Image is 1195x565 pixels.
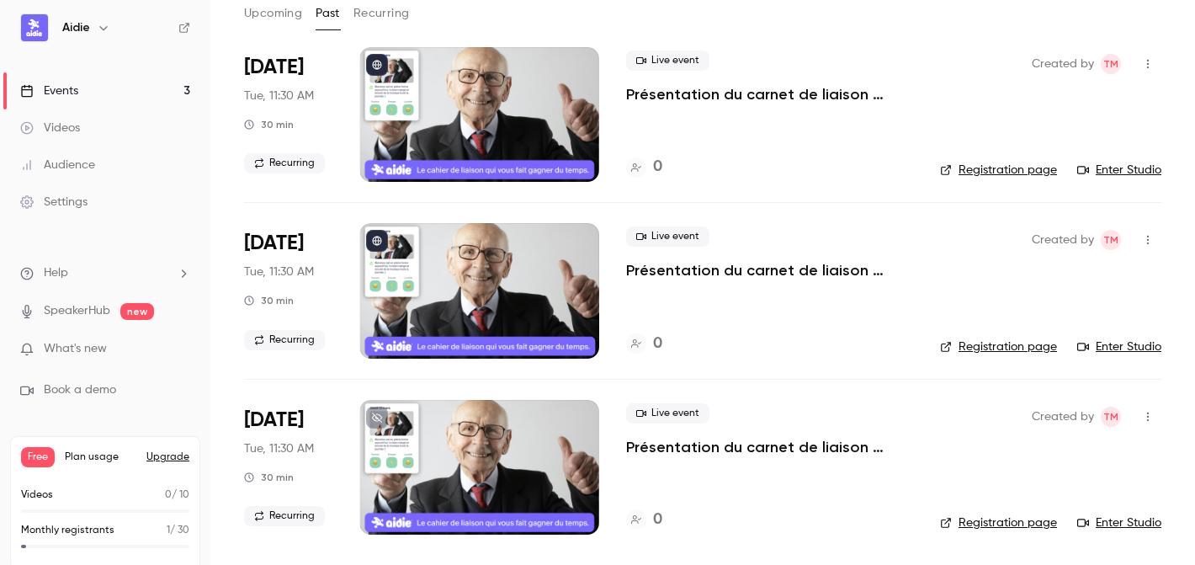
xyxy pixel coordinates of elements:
a: Présentation du carnet de liaison digital Aidie [626,437,913,457]
span: 1 [167,525,170,536]
span: new [120,303,154,320]
span: Free [21,447,55,467]
span: 0 [165,490,172,500]
h6: Aidie [62,19,90,36]
h4: 0 [653,156,662,179]
li: help-dropdown-opener [20,264,190,282]
a: Registration page [940,514,1057,531]
span: Created by [1032,54,1094,74]
div: 30 min [244,294,294,307]
a: Présentation du carnet de liaison digital Aidie [626,260,913,280]
span: Book a demo [44,381,116,399]
span: Plan usage [65,450,136,464]
h4: 0 [653,509,662,531]
span: Tue, 11:30 AM [244,440,314,457]
span: [DATE] [244,54,304,81]
div: Jul 29 Tue, 11:30 AM (Europe/Paris) [244,400,332,535]
span: TM [1103,54,1118,74]
span: Recurring [244,153,325,173]
a: Registration page [940,162,1057,179]
iframe: Noticeable Trigger [170,342,190,357]
a: 0 [626,156,662,179]
span: What's new [44,340,107,358]
span: Théo Masini [1101,230,1121,250]
p: / 30 [167,523,189,538]
a: Présentation du carnet de liaison digital Aidie [626,84,913,104]
span: Théo Masini [1101,407,1121,427]
img: Aidie [21,14,48,41]
span: Recurring [244,330,325,350]
span: Recurring [244,506,325,526]
p: Monthly registrants [21,523,114,538]
span: Help [44,264,68,282]
p: / 10 [165,488,189,503]
span: Tue, 11:30 AM [244,264,314,280]
div: 30 min [244,118,294,131]
div: Audience [20,157,95,173]
span: [DATE] [244,230,304,257]
a: 0 [626,333,662,355]
a: Registration page [940,338,1057,355]
div: Aug 26 Tue, 11:30 AM (Europe/Paris) [244,47,332,182]
a: SpeakerHub [44,302,110,320]
span: Théo Masini [1101,54,1121,74]
div: Aug 12 Tue, 11:30 AM (Europe/Paris) [244,223,332,358]
span: Created by [1032,407,1094,427]
span: Live event [626,403,709,424]
a: 0 [626,509,662,531]
a: Enter Studio [1077,162,1161,179]
span: Live event [626,51,709,71]
span: Created by [1032,230,1094,250]
span: Live event [626,227,709,247]
span: [DATE] [244,407,304,434]
button: Upgrade [146,450,189,464]
p: Videos [21,488,53,503]
div: Settings [20,194,88,211]
span: Tue, 11:30 AM [244,88,314,104]
span: TM [1103,230,1118,250]
div: Videos [20,120,80,136]
h4: 0 [653,333,662,355]
div: 30 min [244,471,294,484]
div: Events [20,83,78,99]
a: Enter Studio [1077,338,1161,355]
a: Enter Studio [1077,514,1161,531]
span: TM [1103,407,1118,427]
